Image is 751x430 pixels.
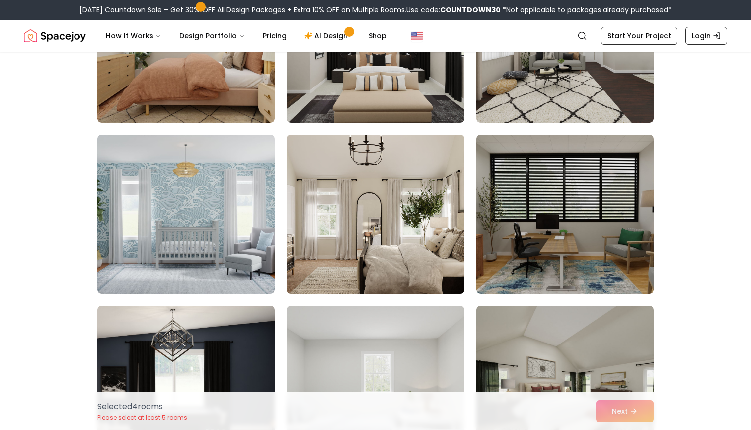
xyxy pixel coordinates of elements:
div: [DATE] Countdown Sale – Get 30% OFF All Design Packages + Extra 10% OFF on Multiple Rooms. [79,5,672,15]
span: *Not applicable to packages already purchased* [501,5,672,15]
img: Room room-92 [282,131,468,298]
button: Design Portfolio [171,26,253,46]
a: AI Design [297,26,359,46]
a: Login [685,27,727,45]
span: Use code: [406,5,501,15]
p: Selected 4 room s [97,401,187,413]
a: Spacejoy [24,26,86,46]
p: Please select at least 5 rooms [97,414,187,422]
img: Room room-93 [476,135,654,294]
nav: Main [98,26,395,46]
a: Shop [361,26,395,46]
img: Spacejoy Logo [24,26,86,46]
b: COUNTDOWN30 [440,5,501,15]
a: Start Your Project [601,27,677,45]
img: Room room-91 [97,135,275,294]
button: How It Works [98,26,169,46]
nav: Global [24,20,727,52]
a: Pricing [255,26,295,46]
img: United States [411,30,423,42]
